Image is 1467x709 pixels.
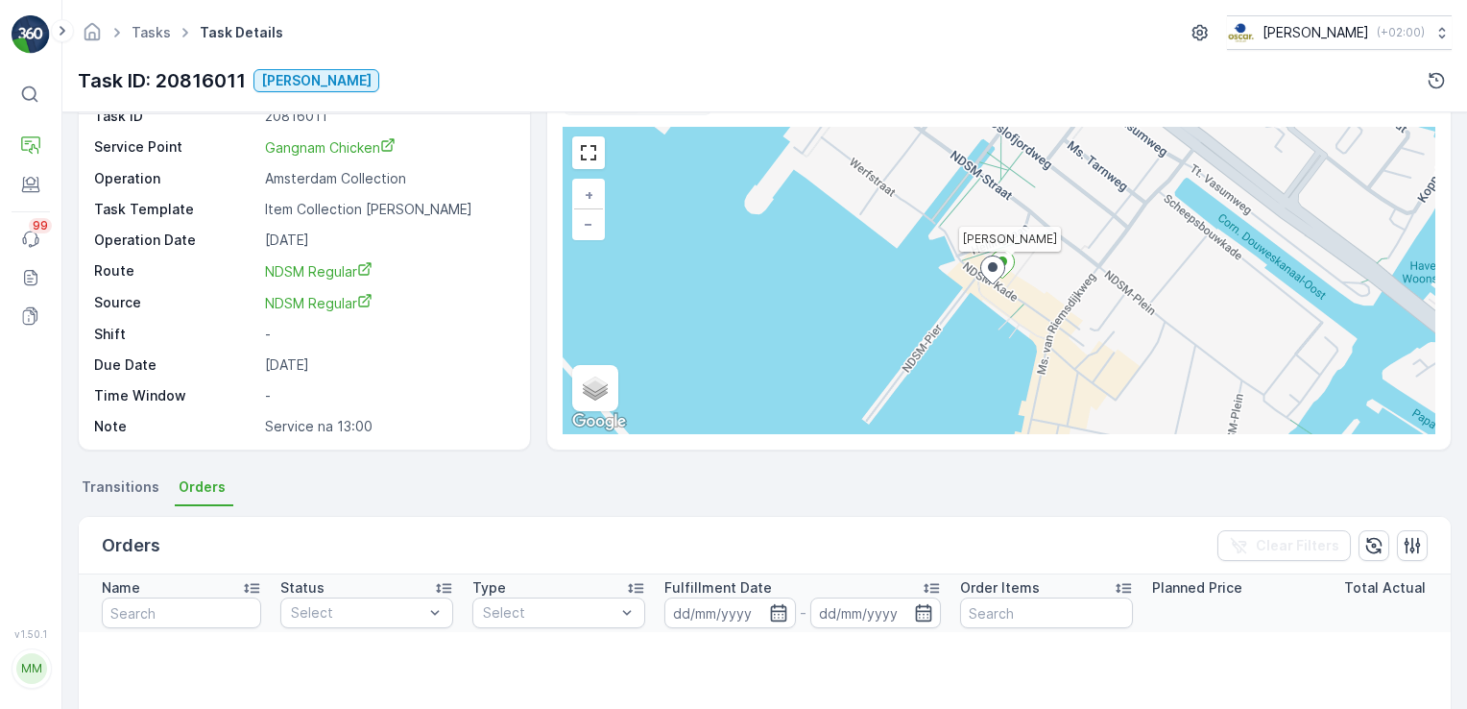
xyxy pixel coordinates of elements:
[82,29,103,45] a: Homepage
[265,293,510,313] a: NDSM Regular
[82,477,159,497] span: Transitions
[280,578,325,598] p: Status
[810,598,942,628] input: dd/mm/yyyy
[265,386,510,405] p: -
[1263,23,1369,42] p: [PERSON_NAME]
[94,417,257,436] p: Note
[1256,536,1339,555] p: Clear Filters
[102,532,160,559] p: Orders
[574,367,616,409] a: Layers
[567,409,631,434] img: Google
[94,261,257,281] p: Route
[1217,530,1351,561] button: Clear Filters
[94,107,257,126] p: Task ID
[261,71,372,90] p: [PERSON_NAME]
[265,263,373,280] span: NDSM Regular
[196,23,287,42] span: Task Details
[472,578,506,598] p: Type
[132,24,171,40] a: Tasks
[265,139,396,156] span: Gangnam Chicken
[33,218,48,233] p: 99
[12,628,50,640] span: v 1.50.1
[78,66,246,95] p: Task ID: 20816011
[265,295,373,311] span: NDSM Regular
[94,293,257,313] p: Source
[1344,578,1463,598] p: Total Actual Price
[664,578,772,598] p: Fulfillment Date
[265,169,510,188] p: Amsterdam Collection
[16,653,47,684] div: MM
[574,138,603,167] a: View Fullscreen
[12,644,50,694] button: MM
[291,603,423,623] p: Select
[265,137,510,158] a: Gangnam Chicken
[253,69,379,92] button: Geen Afval
[483,603,615,623] p: Select
[265,417,510,436] p: Service na 13:00
[1152,578,1242,598] p: Planned Price
[585,186,593,203] span: +
[94,200,257,219] p: Task Template
[12,220,50,258] a: 99
[265,231,510,250] p: [DATE]
[94,325,257,344] p: Shift
[94,386,257,405] p: Time Window
[574,181,603,209] a: Zoom In
[800,601,806,624] p: -
[1227,22,1255,43] img: basis-logo_rgb2x.png
[94,169,257,188] p: Operation
[265,200,510,219] p: Item Collection [PERSON_NAME]
[265,107,510,126] p: 20816011
[1227,15,1452,50] button: [PERSON_NAME](+02:00)
[960,578,1040,598] p: Order Items
[94,137,257,158] p: Service Point
[102,598,261,628] input: Search
[584,215,593,232] span: −
[94,355,257,375] p: Due Date
[960,598,1133,628] input: Search
[12,15,50,54] img: logo
[664,598,796,628] input: dd/mm/yyyy
[94,231,257,250] p: Operation Date
[574,209,603,238] a: Zoom Out
[265,355,510,375] p: [DATE]
[1377,25,1425,40] p: ( +02:00 )
[102,578,140,598] p: Name
[567,409,631,434] a: Open this area in Google Maps (opens a new window)
[179,477,226,497] span: Orders
[265,325,510,344] p: -
[265,261,510,281] a: NDSM Regular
